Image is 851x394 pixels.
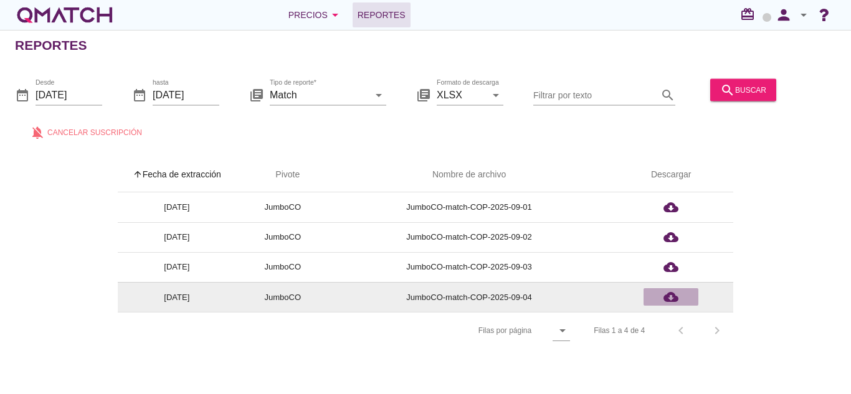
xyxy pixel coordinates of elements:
[249,87,264,102] i: library_books
[15,2,115,27] a: white-qmatch-logo
[358,7,406,22] span: Reportes
[437,85,486,105] input: Formato de descarga
[720,82,766,97] div: buscar
[236,157,330,192] th: Pivote: Not sorted. Activate to sort ascending.
[488,87,503,102] i: arrow_drop_down
[660,87,675,102] i: search
[153,85,219,105] input: hasta
[740,7,760,22] i: redeem
[663,230,678,245] i: cloud_download
[236,282,330,312] td: JumboCO
[30,124,47,139] i: notifications_off
[236,252,330,282] td: JumboCO
[416,87,431,102] i: library_books
[288,7,343,22] div: Precios
[796,7,811,22] i: arrow_drop_down
[328,7,343,22] i: arrow_drop_down
[330,222,609,252] td: JumboCO-match-COP-2025-09-02
[663,260,678,274] i: cloud_download
[555,323,570,338] i: arrow_drop_down
[118,157,236,192] th: Fecha de extracción: Sorted ascending. Activate to sort descending.
[15,87,30,102] i: date_range
[710,78,776,101] button: buscar
[353,2,411,27] a: Reportes
[278,2,353,27] button: Precios
[118,252,236,282] td: [DATE]
[330,252,609,282] td: JumboCO-match-COP-2025-09-03
[663,289,678,304] i: cloud_download
[236,192,330,222] td: JumboCO
[118,282,236,312] td: [DATE]
[270,85,369,105] input: Tipo de reporte*
[594,325,645,336] div: Filas 1 a 4 de 4
[330,157,609,192] th: Nombre de archivo: Not sorted.
[330,192,609,222] td: JumboCO-match-COP-2025-09-01
[118,222,236,252] td: [DATE]
[236,222,330,252] td: JumboCO
[371,87,386,102] i: arrow_drop_down
[354,312,570,349] div: Filas por página
[47,126,142,138] span: Cancelar suscripción
[133,169,143,179] i: arrow_upward
[15,35,87,55] h2: Reportes
[609,157,733,192] th: Descargar: Not sorted.
[20,121,152,143] button: Cancelar suscripción
[132,87,147,102] i: date_range
[771,6,796,24] i: person
[720,82,735,97] i: search
[330,282,609,312] td: JumboCO-match-COP-2025-09-04
[533,85,658,105] input: Filtrar por texto
[36,85,102,105] input: Desde
[663,200,678,215] i: cloud_download
[118,192,236,222] td: [DATE]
